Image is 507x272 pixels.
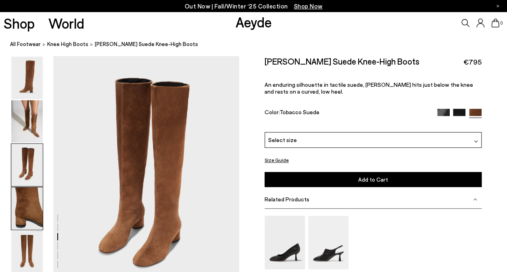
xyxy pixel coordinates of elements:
[463,57,482,67] span: €795
[280,109,319,115] span: Tobacco Suede
[11,56,43,99] img: Willa Suede Knee-High Boots - Image 1
[265,216,305,269] img: Giotta Round-Toe Pumps
[10,40,41,49] a: All Footwear
[95,40,198,49] span: [PERSON_NAME] Suede Knee-High Boots
[474,139,478,143] img: svg%3E
[10,34,507,56] nav: breadcrumb
[265,56,419,66] h2: [PERSON_NAME] Suede Knee-High Boots
[308,216,348,269] img: Malin Slingback Mules
[265,155,289,165] button: Size Guide
[47,40,88,49] a: knee high boots
[265,81,473,95] span: An enduring silhouette in tactile suede, [PERSON_NAME] hits just below the knee and rests on a cu...
[358,176,388,183] span: Add to Cart
[236,13,272,30] a: Aeyde
[491,19,499,27] a: 0
[47,41,88,48] span: knee high boots
[4,16,35,30] a: Shop
[48,16,84,30] a: World
[265,109,430,118] div: Color:
[265,172,482,187] button: Add to Cart
[499,21,503,25] span: 0
[265,196,309,203] span: Related Products
[11,144,43,186] img: Willa Suede Knee-High Boots - Image 3
[11,100,43,142] img: Willa Suede Knee-High Boots - Image 2
[185,1,323,11] p: Out Now | Fall/Winter ‘25 Collection
[473,197,477,201] img: svg%3E
[268,136,297,144] span: Select size
[11,187,43,230] img: Willa Suede Knee-High Boots - Image 4
[294,2,323,10] span: Navigate to /collections/new-in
